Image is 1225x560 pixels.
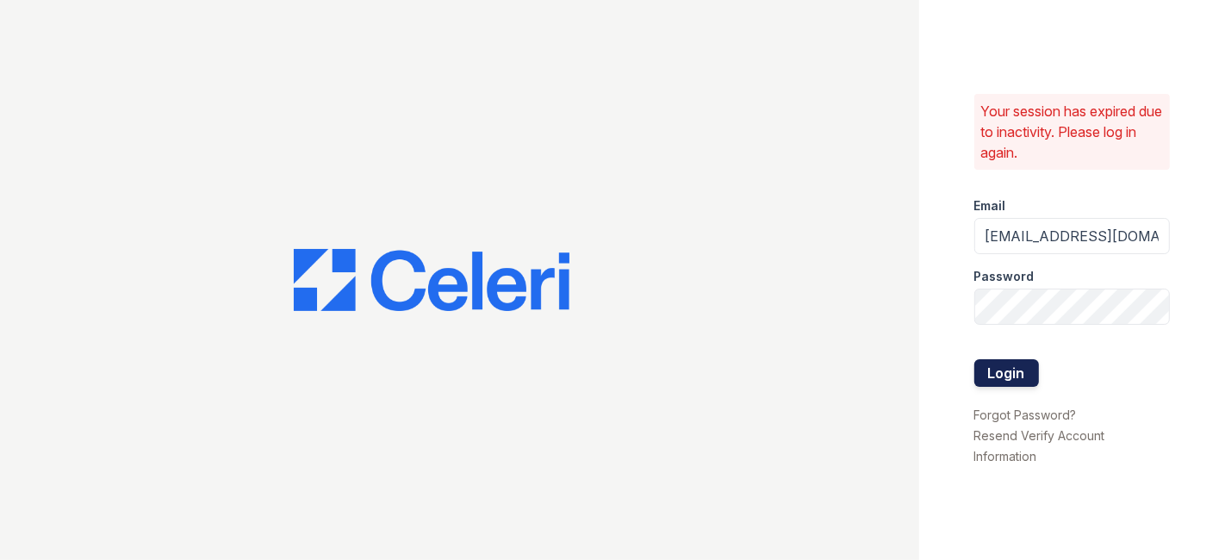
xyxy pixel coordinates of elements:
[981,101,1164,163] p: Your session has expired due to inactivity. Please log in again.
[294,249,569,311] img: CE_Logo_Blue-a8612792a0a2168367f1c8372b55b34899dd931a85d93a1a3d3e32e68fde9ad4.png
[974,408,1077,422] a: Forgot Password?
[974,428,1105,464] a: Resend Verify Account Information
[974,359,1039,387] button: Login
[974,268,1035,285] label: Password
[974,197,1006,215] label: Email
